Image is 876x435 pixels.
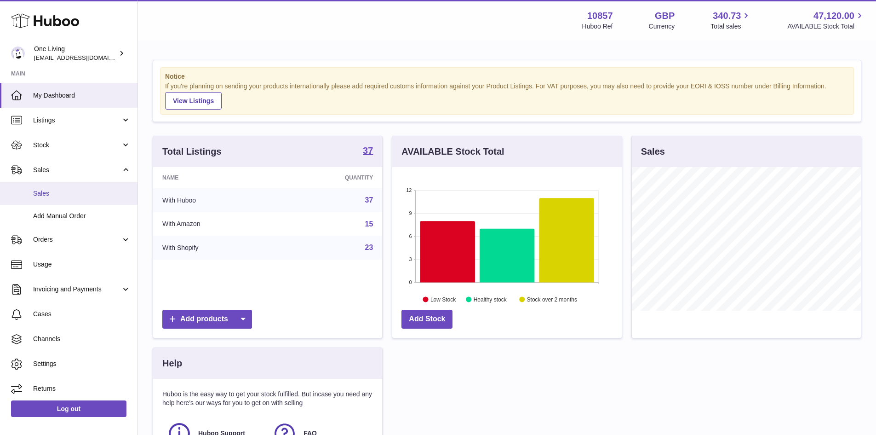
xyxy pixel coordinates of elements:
a: View Listings [165,92,222,110]
span: Stock [33,141,121,150]
span: [EMAIL_ADDRESS][DOMAIN_NAME] [34,54,135,61]
a: 15 [365,220,373,228]
span: Total sales [710,22,751,31]
div: Huboo Ref [582,22,613,31]
text: 6 [409,233,412,239]
text: Low Stock [430,296,456,302]
span: 340.73 [713,10,741,22]
th: Name [153,167,279,188]
span: Sales [33,166,121,174]
text: Healthy stock [474,296,507,302]
a: 47,120.00 AVAILABLE Stock Total [787,10,865,31]
h3: Help [162,357,182,370]
a: 340.73 Total sales [710,10,751,31]
text: 9 [409,210,412,216]
span: Channels [33,335,131,343]
span: Orders [33,235,121,244]
h3: Total Listings [162,145,222,158]
text: 0 [409,279,412,285]
span: Invoicing and Payments [33,285,121,294]
a: 37 [363,146,373,157]
text: 12 [407,187,412,193]
span: Add Manual Order [33,212,131,220]
th: Quantity [279,167,383,188]
div: If you're planning on sending your products internationally please add required customs informati... [165,82,849,110]
text: 3 [409,256,412,262]
h3: Sales [641,145,665,158]
img: internalAdmin-10857@internal.huboo.com [11,46,25,60]
strong: Notice [165,72,849,81]
span: Returns [33,384,131,393]
a: Log out [11,400,126,417]
strong: 10857 [587,10,613,22]
span: 47,120.00 [813,10,854,22]
div: One Living [34,45,117,62]
a: 23 [365,244,373,251]
a: Add products [162,310,252,329]
strong: GBP [655,10,675,22]
span: AVAILABLE Stock Total [787,22,865,31]
span: My Dashboard [33,91,131,100]
td: With Huboo [153,188,279,212]
a: 37 [365,196,373,204]
td: With Amazon [153,212,279,236]
div: Currency [649,22,675,31]
strong: 37 [363,146,373,155]
span: Cases [33,310,131,319]
p: Huboo is the easy way to get your stock fulfilled. But incase you need any help here's our ways f... [162,390,373,407]
span: Sales [33,189,131,198]
a: Add Stock [401,310,452,329]
span: Usage [33,260,131,269]
td: With Shopify [153,236,279,260]
h3: AVAILABLE Stock Total [401,145,504,158]
span: Listings [33,116,121,125]
text: Stock over 2 months [527,296,577,302]
span: Settings [33,360,131,368]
